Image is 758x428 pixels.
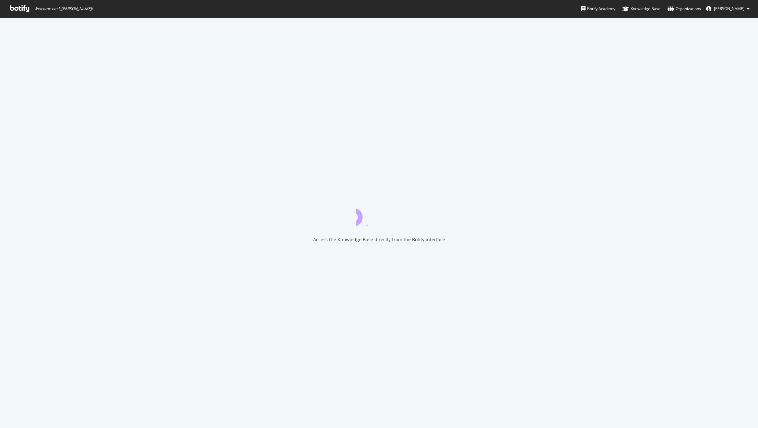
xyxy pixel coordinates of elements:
[714,6,744,11] span: Zach Chahalis
[622,6,660,12] div: Knowledge Base
[356,203,402,226] div: animation
[668,6,701,12] div: Organizations
[34,6,93,11] span: Welcome back, [PERSON_NAME] !
[581,6,615,12] div: Botify Academy
[313,236,445,243] div: Access the Knowledge Base directly from the Botify interface
[701,4,755,14] button: [PERSON_NAME]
